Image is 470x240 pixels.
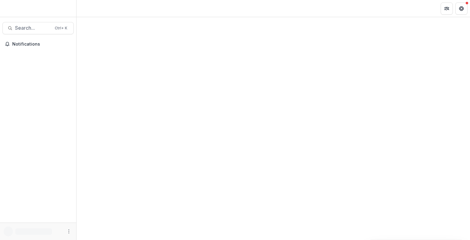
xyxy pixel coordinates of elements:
[2,22,74,34] button: Search...
[54,25,69,32] div: Ctrl + K
[12,42,71,47] span: Notifications
[79,4,105,13] nav: breadcrumb
[455,2,468,15] button: Get Help
[65,228,73,235] button: More
[15,25,51,31] span: Search...
[2,39,74,49] button: Notifications
[441,2,453,15] button: Partners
